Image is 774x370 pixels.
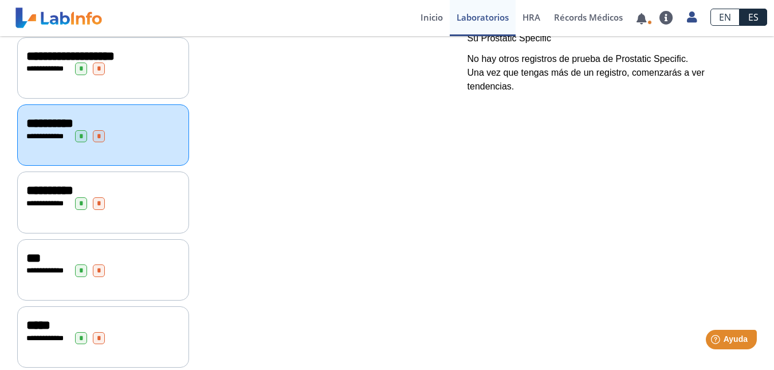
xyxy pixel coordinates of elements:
span: HRA [522,11,540,23]
a: EN [710,9,740,26]
p: No hay otros registros de prueba de Prostatic Specific. Una vez que tengas más de un registro, co... [467,52,748,94]
a: ES [740,9,767,26]
iframe: Help widget launcher [672,325,761,357]
p: Su Prostatic Specific [467,32,748,45]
